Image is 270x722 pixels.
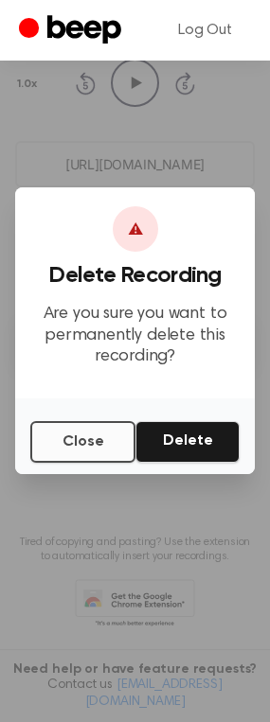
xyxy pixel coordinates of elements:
[30,421,135,463] button: Close
[30,263,240,289] h3: Delete Recording
[159,8,251,53] a: Log Out
[19,12,126,49] a: Beep
[113,206,158,252] div: ⚠
[135,421,240,463] button: Delete
[30,304,240,368] p: Are you sure you want to permanently delete this recording?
